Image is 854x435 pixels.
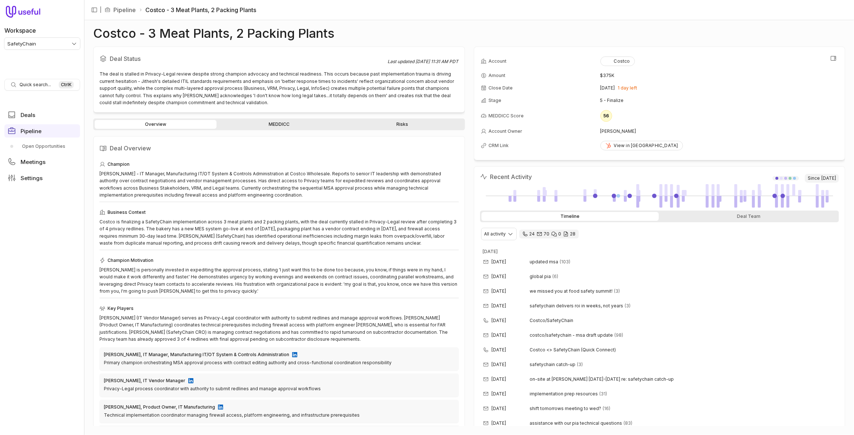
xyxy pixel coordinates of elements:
span: Close Date [489,85,513,91]
div: 56 [600,110,612,122]
span: 103 emails in thread [560,259,571,265]
a: MEDDICC [218,120,340,129]
span: 83 emails in thread [624,420,633,426]
div: View in [GEOGRAPHIC_DATA] [605,143,678,149]
time: [DATE] 11:31 AM PDT [416,59,459,64]
div: Key Players [99,304,459,313]
div: The deal is stalled in Privacy-Legal review despite strong champion advocacy and technical readin... [99,70,459,106]
span: 98 emails in thread [615,332,624,338]
a: Pipeline [4,124,80,138]
div: [PERSON_NAME], IT Manager, Manufacturing IT/OT System & Controls Administration [104,352,289,358]
time: [DATE] [492,362,506,368]
span: Since [805,174,839,183]
span: shift tomorrows meeting to wed? [530,406,602,412]
div: [PERSON_NAME] is personally invested in expediting the approval process, stating 'I just want thi... [99,266,459,295]
div: Primary champion orchestrating MSA approval process with contract editing authority and cross-fun... [104,359,454,366]
time: [DATE] [492,376,506,382]
label: Workspace [4,26,36,35]
span: on-site at [PERSON_NAME] [DATE]-[DATE] re: safetychain catch-up [530,376,674,382]
span: updated msa [530,259,559,265]
time: [DATE] [492,391,506,397]
span: 16 emails in thread [603,406,611,412]
time: [DATE] [492,274,506,279]
a: Overview [95,120,217,129]
div: Technical implementation coordinator managing firewall access, platform engineering, and infrastr... [104,412,454,419]
h2: Deal Status [99,53,388,65]
span: Deals [21,112,35,118]
div: 24 calls and 70 email threads [519,230,579,238]
time: [DATE] [483,249,498,254]
time: [DATE] [492,288,506,294]
span: Stage [489,98,502,103]
kbd: Ctrl K [59,81,74,88]
div: Business Context [99,208,459,217]
time: [DATE] [492,420,506,426]
h1: Costco - 3 Meat Plants, 2 Packing Plants [93,29,334,38]
span: 3 emails in thread [614,288,620,294]
span: Amount [489,73,506,78]
div: [PERSON_NAME], IT Vendor Manager [104,378,185,384]
span: Costco <> SafetyChain (Quick Connect) [530,347,828,353]
button: Collapse sidebar [89,4,100,15]
div: [PERSON_NAME] (IT Vendor Manager) serves as Privacy-Legal coordinator with authority to submit re... [99,314,459,343]
div: Champion [99,160,459,169]
div: Last updated [388,59,459,65]
time: [DATE] [821,175,836,181]
span: MEDDICC Score [489,113,524,119]
span: costco/safetychain - msa draft update [530,332,613,338]
time: [DATE] [492,406,506,412]
li: Costco - 3 Meat Plants, 2 Packing Plants [139,6,256,14]
span: safetychain catch-up [530,362,576,368]
img: LinkedIn [218,405,223,410]
span: Meetings [21,159,46,165]
span: implementation prep resources [530,391,598,397]
span: 6 emails in thread [553,274,559,279]
td: $375K [600,70,838,81]
img: LinkedIn [188,378,193,383]
time: [DATE] [492,318,506,323]
div: Champion Motivation [99,256,459,265]
a: Meetings [4,155,80,168]
span: Account [489,58,507,64]
span: 3 emails in thread [625,303,631,309]
div: Deal Team [660,212,837,221]
time: [DATE] [600,85,615,91]
span: CRM Link [489,143,509,149]
a: Open Opportunities [4,140,80,152]
span: Costco/SafetyChain [530,318,828,323]
img: LinkedIn [292,352,297,357]
a: Risks [341,120,463,129]
time: [DATE] [492,332,506,338]
div: Timeline [481,212,659,221]
span: 31 emails in thread [600,391,607,397]
td: [PERSON_NAME] [600,125,838,137]
button: Costco [600,56,635,66]
span: Quick search... [19,82,51,88]
span: | [100,6,102,14]
a: View in [GEOGRAPHIC_DATA] [600,141,683,150]
div: [PERSON_NAME], Product Owner, IT Manufacturing [104,404,215,410]
div: Privacy-Legal process coordinator with authority to submit redlines and manage approval workflows [104,385,454,392]
h2: Recent Activity [480,172,532,181]
div: [PERSON_NAME] - IT Manager, Manufacturing IT/OT System & Controls Administration at Costco Wholes... [99,170,459,199]
a: Settings [4,171,80,184]
div: Pipeline submenu [4,140,80,152]
span: we missed you at food safety summit! [530,288,613,294]
div: Costco [605,58,630,64]
time: [DATE] [492,347,506,353]
span: safetychain delivers roi in weeks, not years [530,303,624,309]
time: [DATE] [492,303,506,309]
a: Deals [4,108,80,121]
span: Pipeline [21,128,41,134]
div: Costco is finalizing a SafetyChain implementation across 3 meat plants and 2 packing plants, with... [99,218,459,247]
span: 3 emails in thread [577,362,583,368]
span: assistance with our pia technical questions [530,420,622,426]
span: global pia [530,274,551,279]
span: Settings [21,175,43,181]
span: 1 day left [618,85,637,91]
td: 5 - Finalize [600,95,838,106]
button: View all fields [828,53,839,64]
a: Pipeline [113,6,136,14]
time: [DATE] [492,259,506,265]
h2: Deal Overview [99,142,459,154]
